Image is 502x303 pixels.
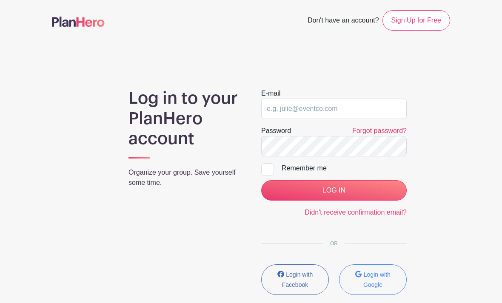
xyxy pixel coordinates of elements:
[261,88,280,99] label: E-mail
[382,10,450,31] a: Sign Up for Free
[261,264,329,295] button: Login with Facebook
[282,271,313,288] small: Login with Facebook
[52,17,105,27] img: logo-507f7623f17ff9eddc593b1ce0a138ce2505c220e1c5a4e2b4648c50719b7d32.svg
[261,99,407,119] input: e.g. julie@eventco.com
[128,88,241,149] h1: Log in to your PlanHero account
[128,167,241,188] p: Organize your group. Save yourself some time.
[305,209,407,216] a: Didn't receive confirmation email?
[261,126,291,136] label: Password
[352,127,407,134] a: Forgot password?
[261,180,407,201] input: LOG IN
[363,271,391,288] small: Login with Google
[308,12,379,31] span: Don't have an account?
[339,264,407,295] button: Login with Google
[323,241,345,246] span: OR
[282,163,407,173] div: Remember me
